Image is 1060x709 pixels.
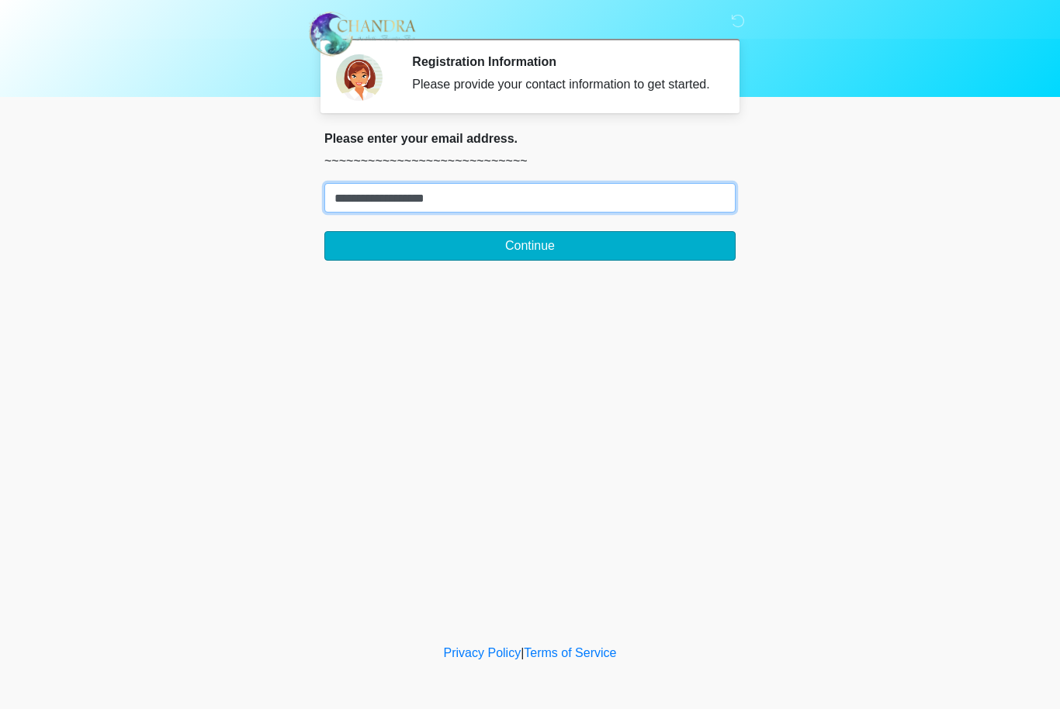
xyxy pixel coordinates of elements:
[309,12,416,57] img: Chandra Aesthetic Beauty Bar Logo
[324,131,736,146] h2: Please enter your email address.
[324,231,736,261] button: Continue
[444,646,521,659] a: Privacy Policy
[524,646,616,659] a: Terms of Service
[521,646,524,659] a: |
[324,152,736,171] p: ~~~~~~~~~~~~~~~~~~~~~~~~~~~~
[336,54,383,101] img: Agent Avatar
[412,75,712,94] div: Please provide your contact information to get started.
